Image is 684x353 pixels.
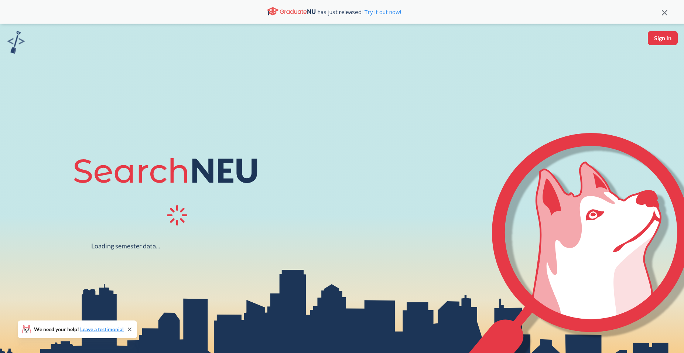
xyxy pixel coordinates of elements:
[7,31,25,54] img: sandbox logo
[363,8,401,16] a: Try it out now!
[34,327,124,332] span: We need your help!
[648,31,678,45] button: Sign In
[318,8,401,16] span: has just released!
[80,326,124,332] a: Leave a testimonial
[7,31,25,56] a: sandbox logo
[91,242,160,250] div: Loading semester data...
